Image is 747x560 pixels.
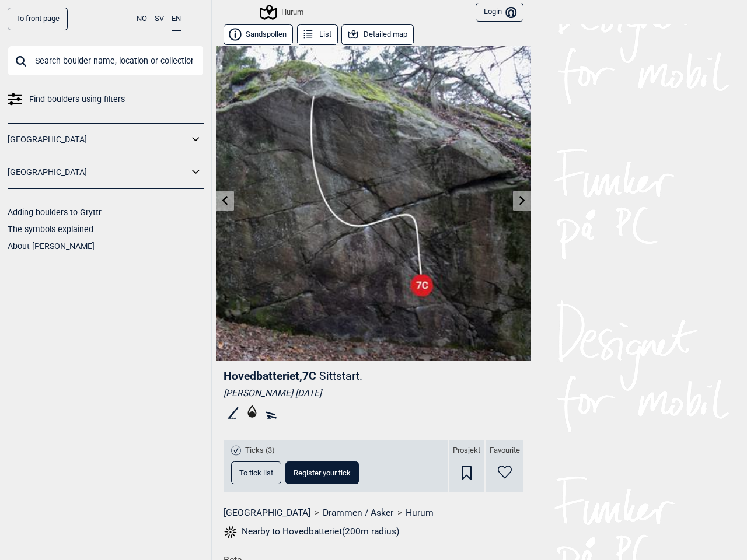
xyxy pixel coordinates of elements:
[29,91,125,108] span: Find boulders using filters
[245,446,275,456] span: Ticks (3)
[216,46,531,361] img: Hovedbatteriet 211123
[490,446,520,456] span: Favourite
[8,225,93,234] a: The symbols explained
[231,461,281,484] button: To tick list
[323,507,393,519] a: Drammen / Asker
[261,5,303,19] div: Hurum
[172,8,181,32] button: EN
[8,208,102,217] a: Adding boulders to Gryttr
[406,507,434,519] a: Hurum
[8,45,204,76] input: Search boulder name, location or collection
[137,8,147,30] button: NO
[239,469,273,477] span: To tick list
[155,8,164,30] button: SV
[224,507,310,519] a: [GEOGRAPHIC_DATA]
[8,8,68,30] a: To front page
[285,461,359,484] button: Register your tick
[8,131,189,148] a: [GEOGRAPHIC_DATA]
[319,369,362,383] p: Sittstart.
[224,369,316,383] span: Hovedbatteriet , 7C
[449,440,484,492] div: Prosjekt
[341,24,414,45] button: Detailed map
[476,3,523,22] button: Login
[294,469,351,477] span: Register your tick
[224,24,293,45] button: Sandspollen
[224,507,523,519] nav: > >
[297,24,338,45] button: List
[224,387,523,399] div: [PERSON_NAME] [DATE]
[8,91,204,108] a: Find boulders using filters
[224,524,399,540] button: Nearby to Hovedbatteriet(200m radius)
[8,164,189,181] a: [GEOGRAPHIC_DATA]
[8,242,95,251] a: About [PERSON_NAME]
